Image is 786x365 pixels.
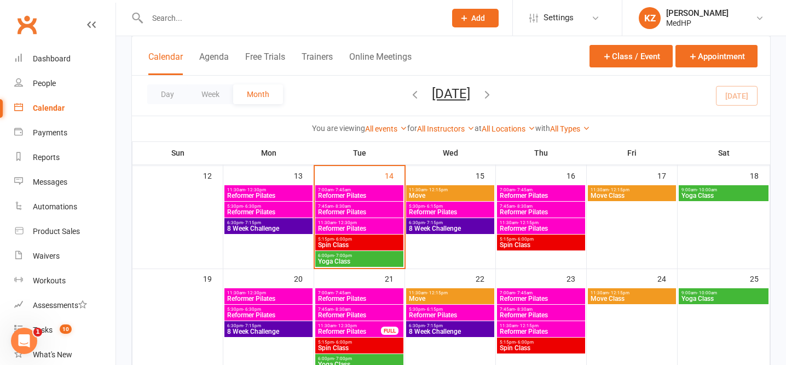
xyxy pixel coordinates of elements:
span: - 8:30am [333,307,351,312]
span: - 12:15pm [427,187,448,192]
span: - 12:15pm [609,187,629,192]
div: 15 [476,166,495,184]
a: Automations [14,195,115,219]
span: Yoga Class [681,192,766,199]
span: 11:30am [408,187,492,192]
div: FULL [381,327,398,335]
div: 25 [750,269,770,287]
span: 8 Week Challenge [408,225,492,232]
span: - 10:00am [697,187,717,192]
span: Add [471,14,485,22]
button: Calendar [148,52,183,75]
span: - 7:00pm [334,356,352,361]
span: 6:30pm [227,220,310,225]
strong: with [535,124,550,133]
a: All Types [550,124,590,133]
div: 12 [203,166,223,184]
div: 20 [294,269,314,287]
span: Reformer Pilates [317,192,401,199]
strong: You are viewing [312,124,365,133]
span: - 10:00am [697,290,717,295]
span: 7:00am [499,187,583,192]
span: Spin Class [317,345,401,351]
span: 6:00pm [317,253,401,258]
th: Sun [132,141,223,164]
span: - 12:30pm [336,323,357,328]
span: - 8:30am [515,204,533,209]
div: Automations [33,202,77,211]
span: - 6:15pm [425,204,443,209]
span: Spin Class [499,242,583,248]
span: 11:30am [227,187,310,192]
span: Spin Class [499,345,583,351]
span: - 7:45am [333,187,351,192]
span: - 8:30am [333,204,351,209]
span: Reformer Pilates [408,312,492,318]
span: Reformer Pilates [227,209,310,215]
div: 17 [657,166,677,184]
a: People [14,71,115,96]
span: 6:00pm [317,356,401,361]
th: Sat [678,141,770,164]
span: - 12:15pm [518,323,539,328]
span: - 7:45am [515,290,533,295]
div: 18 [750,166,770,184]
button: Online Meetings [349,52,412,75]
span: Move [408,192,492,199]
span: Reformer Pilates [227,295,310,302]
span: 7:45am [499,307,583,312]
span: - 8:30am [515,307,533,312]
button: Trainers [302,52,333,75]
a: Tasks 10 [14,318,115,343]
span: 8 Week Challenge [227,328,310,335]
a: Payments [14,121,115,145]
a: Clubworx [13,11,41,38]
a: Product Sales [14,219,115,244]
div: 22 [476,269,495,287]
a: All Locations [482,124,535,133]
div: 19 [203,269,223,287]
span: - 12:15pm [427,290,448,295]
span: 11:30am [590,187,674,192]
span: 9:00am [681,290,766,295]
span: 5:15pm [317,340,401,345]
th: Tue [314,141,405,164]
input: Search... [144,10,438,26]
div: 24 [657,269,677,287]
div: Dashboard [33,54,71,63]
span: 5:15pm [317,237,401,242]
span: - 6:15pm [425,307,443,312]
span: Reformer Pilates [499,312,583,318]
a: Messages [14,170,115,195]
button: Appointment [675,45,758,67]
span: Reformer Pilates [499,225,583,232]
div: Workouts [33,276,66,285]
span: Reformer Pilates [317,225,401,232]
span: - 7:15pm [425,323,443,328]
span: Reformer Pilates [499,328,583,335]
span: - 6:00pm [516,237,534,242]
button: [DATE] [432,86,470,101]
span: 5:30pm [227,204,310,209]
div: [PERSON_NAME] [666,8,729,18]
span: Reformer Pilates [227,312,310,318]
div: 16 [567,166,586,184]
span: - 7:15pm [243,220,261,225]
span: - 12:30pm [245,290,266,295]
span: 7:00am [499,290,583,295]
span: 7:45am [499,204,583,209]
span: 11:30am [408,290,492,295]
div: 13 [294,166,314,184]
div: 14 [385,166,404,184]
a: Workouts [14,269,115,293]
button: Add [452,9,499,27]
span: 6:30pm [408,220,492,225]
span: - 7:15pm [243,323,261,328]
div: 23 [567,269,586,287]
span: 8 Week Challenge [227,225,310,232]
div: KZ [639,7,661,29]
div: Reports [33,153,60,162]
a: Calendar [14,96,115,121]
span: 7:45am [317,204,401,209]
button: Agenda [199,52,229,75]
